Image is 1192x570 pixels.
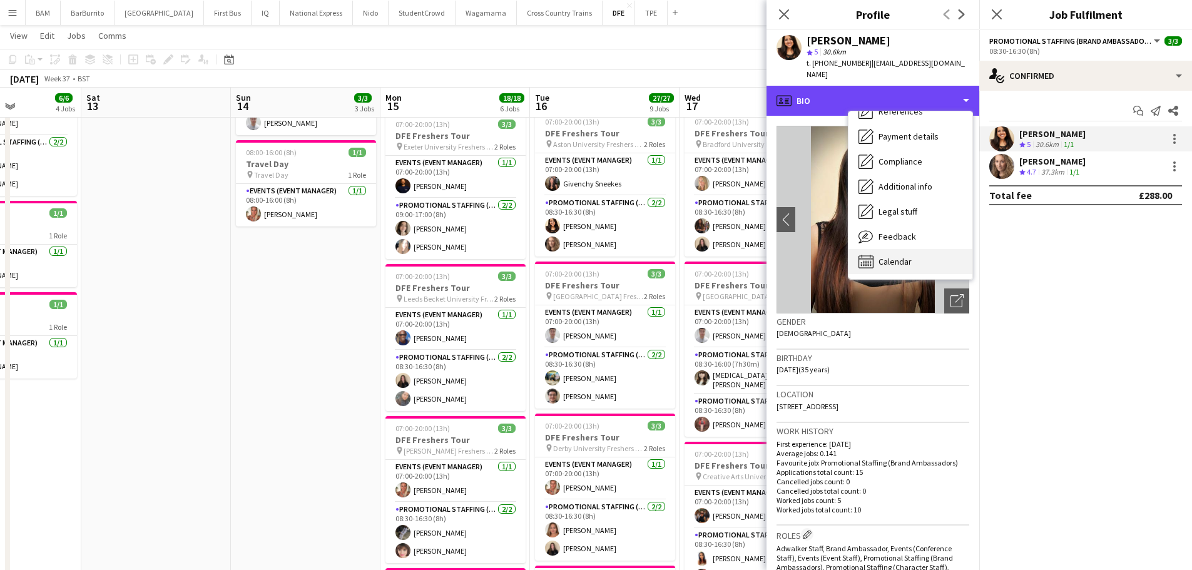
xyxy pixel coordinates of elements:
[535,500,675,561] app-card-role: Promotional Staffing (Brand Ambassadors)2/208:30-16:30 (8h)[PERSON_NAME][PERSON_NAME]
[236,92,251,103] span: Sun
[41,74,73,83] span: Week 37
[1019,128,1086,140] div: [PERSON_NAME]
[84,99,100,113] span: 13
[777,389,969,400] h3: Location
[494,294,516,303] span: 2 Roles
[385,92,402,103] span: Mon
[683,99,701,113] span: 17
[777,449,969,458] p: Average jobs: 0.141
[385,130,526,141] h3: DFE Freshers Tour
[879,256,912,267] span: Calendar
[236,140,376,226] app-job-card: 08:00-16:00 (8h)1/1Travel Day Travel Day1 RoleEvents (Event Manager)1/108:00-16:00 (8h)[PERSON_NAME]
[649,93,674,103] span: 27/27
[384,99,402,113] span: 15
[777,316,969,327] h3: Gender
[389,1,456,25] button: StudentCrowd
[644,292,665,301] span: 2 Roles
[55,93,73,103] span: 6/6
[98,30,126,41] span: Comms
[635,1,668,25] button: TPE
[703,472,793,481] span: Creative Arts University Freshers Fair
[644,444,665,453] span: 2 Roles
[979,6,1192,23] h3: Job Fulfilment
[355,104,374,113] div: 3 Jobs
[777,402,838,411] span: [STREET_ADDRESS]
[385,308,526,350] app-card-role: Events (Event Manager)1/107:00-20:00 (13h)[PERSON_NAME]
[685,348,825,394] app-card-role: Promotional Staffing (Brand Ambassadors)1/108:30-16:00 (7h30m)[MEDICAL_DATA][PERSON_NAME]
[500,104,524,113] div: 6 Jobs
[989,189,1032,201] div: Total fee
[695,269,749,278] span: 07:00-20:00 (13h)
[395,120,450,129] span: 07:00-20:00 (13h)
[989,36,1152,46] span: Promotional Staffing (Brand Ambassadors)
[280,1,353,25] button: National Express
[685,486,825,528] app-card-role: Events (Event Manager)1/107:00-20:00 (13h)[PERSON_NAME]
[777,365,830,374] span: [DATE] (35 years)
[236,158,376,170] h3: Travel Day
[848,174,972,199] div: Additional info
[385,502,526,563] app-card-role: Promotional Staffing (Brand Ambassadors)2/208:30-16:30 (8h)[PERSON_NAME][PERSON_NAME]
[777,496,969,505] p: Worked jobs count: 5
[807,58,965,79] span: | [EMAIL_ADDRESS][DOMAIN_NAME]
[545,269,599,278] span: 07:00-20:00 (13h)
[456,1,517,25] button: Wagamama
[1027,167,1036,176] span: 4.7
[1164,36,1182,46] span: 3/3
[61,1,115,25] button: BarBurrito
[767,6,979,23] h3: Profile
[553,140,644,149] span: Aston University Freshers Fair
[115,1,204,25] button: [GEOGRAPHIC_DATA]
[545,117,599,126] span: 07:00-20:00 (13h)
[204,1,252,25] button: First Bus
[1069,167,1079,176] app-skills-label: 1/1
[848,249,972,274] div: Calendar
[777,477,969,486] p: Cancelled jobs count: 0
[685,394,825,437] app-card-role: Promotional Staffing (Brand Ambassadors)1/108:30-16:30 (8h)[PERSON_NAME]
[385,112,526,259] app-job-card: 07:00-20:00 (13h)3/3DFE Freshers Tour Exeter University Freshers Fair2 RolesEvents (Event Manager...
[648,421,665,430] span: 3/3
[404,446,494,455] span: [PERSON_NAME] Freshers Fair
[879,156,922,167] span: Compliance
[499,93,524,103] span: 18/18
[535,153,675,196] app-card-role: Events (Event Manager)1/107:00-20:00 (13h)Givenchy Sneekes
[777,467,969,477] p: Applications total count: 15
[86,92,100,103] span: Sat
[10,73,39,85] div: [DATE]
[49,208,67,218] span: 1/1
[5,28,33,44] a: View
[62,28,91,44] a: Jobs
[848,199,972,224] div: Legal stuff
[879,206,917,217] span: Legal stuff
[40,30,54,41] span: Edit
[777,458,969,467] p: Favourite job: Promotional Staffing (Brand Ambassadors)
[777,328,851,338] span: [DEMOGRAPHIC_DATA]
[535,280,675,291] h3: DFE Freshers Tour
[404,294,494,303] span: Leeds Becket University Freshers Fair
[685,460,825,471] h3: DFE Freshers Tour
[354,93,372,103] span: 3/3
[395,424,450,433] span: 07:00-20:00 (13h)
[385,416,526,563] div: 07:00-20:00 (13h)3/3DFE Freshers Tour [PERSON_NAME] Freshers Fair2 RolesEvents (Event Manager)1/1...
[348,170,366,180] span: 1 Role
[535,457,675,500] app-card-role: Events (Event Manager)1/107:00-20:00 (13h)[PERSON_NAME]
[685,153,825,196] app-card-role: Events (Event Manager)1/107:00-20:00 (13h)[PERSON_NAME]
[685,262,825,437] div: 07:00-20:00 (13h)3/3DFE Freshers Tour [GEOGRAPHIC_DATA][PERSON_NAME][DEMOGRAPHIC_DATA] Freshers F...
[498,272,516,281] span: 3/3
[553,444,644,453] span: Derby University Freshers Fair
[56,104,75,113] div: 4 Jobs
[820,47,848,56] span: 30.6km
[535,414,675,561] app-job-card: 07:00-20:00 (13h)3/3DFE Freshers Tour Derby University Freshers Fair2 RolesEvents (Event Manager)...
[535,92,549,103] span: Tue
[49,300,67,309] span: 1/1
[807,35,890,46] div: [PERSON_NAME]
[1033,140,1061,150] div: 30.6km
[385,434,526,445] h3: DFE Freshers Tour
[236,184,376,226] app-card-role: Events (Event Manager)1/108:00-16:00 (8h)[PERSON_NAME]
[353,1,389,25] button: Nido
[767,86,979,116] div: Bio
[234,99,251,113] span: 14
[879,181,932,192] span: Additional info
